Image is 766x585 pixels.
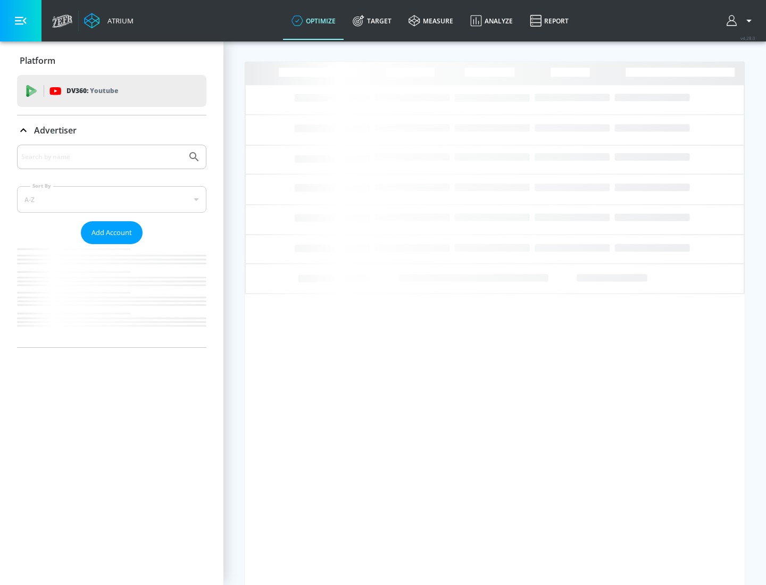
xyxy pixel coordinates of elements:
a: measure [400,2,462,40]
div: Atrium [103,16,134,26]
p: Youtube [90,85,118,96]
span: Add Account [91,227,132,239]
a: optimize [283,2,344,40]
div: DV360: Youtube [17,75,206,107]
p: Platform [20,55,55,66]
button: Add Account [81,221,143,244]
p: DV360: [66,85,118,97]
a: Target [344,2,400,40]
a: Report [521,2,577,40]
span: v 4.28.0 [740,35,755,41]
a: Atrium [84,13,134,29]
a: Analyze [462,2,521,40]
p: Advertiser [34,124,77,136]
nav: list of Advertiser [17,244,206,347]
div: Platform [17,46,206,76]
div: Advertiser [17,115,206,145]
div: A-Z [17,186,206,213]
input: Search by name [21,150,182,164]
div: Advertiser [17,145,206,347]
label: Sort By [30,182,53,189]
